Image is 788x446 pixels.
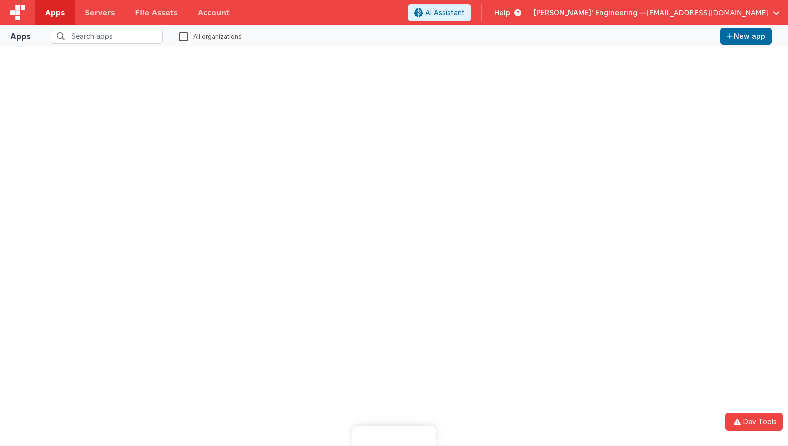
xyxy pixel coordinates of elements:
span: AI Assistant [425,8,465,18]
input: Search apps [51,29,163,44]
button: New app [720,28,772,45]
button: [PERSON_NAME]' Engineering — [EMAIL_ADDRESS][DOMAIN_NAME] [534,8,780,18]
span: [PERSON_NAME]' Engineering — [534,8,646,18]
span: Help [494,8,510,18]
div: Apps [10,30,31,42]
span: Apps [45,8,65,18]
span: [EMAIL_ADDRESS][DOMAIN_NAME] [646,8,769,18]
span: Servers [85,8,115,18]
label: All organizations [179,31,242,41]
button: Dev Tools [725,413,783,431]
button: AI Assistant [408,4,471,21]
span: File Assets [135,8,178,18]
